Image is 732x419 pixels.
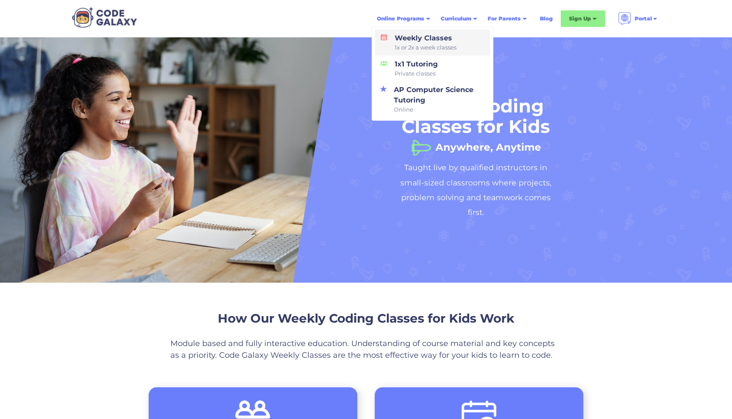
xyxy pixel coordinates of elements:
span: 1x or 2x a week classes [395,43,456,52]
div: Portal [635,14,652,23]
div: Online Programs [372,11,436,26]
h1: Online Coding Classes for Kids [393,96,559,137]
span: Private classes [395,69,438,78]
a: Weekly Classes1x or 2x a week classes [375,30,490,56]
h2: Taught live by qualified instructors in small-sized classrooms where projects, problem solving an... [393,160,559,220]
a: Blog [535,11,558,26]
div: 1x1 Tutoring [391,59,438,78]
div: For Parents [488,14,521,23]
div: Sign Up [569,14,591,23]
div: Weekly Classes [391,33,456,52]
h1: Anywhere, Anytime [436,139,541,147]
div: Curriculum [436,11,482,26]
div: Curriculum [441,14,471,23]
a: AP Computer Science TutoringOnline [375,81,490,118]
div: Online Programs [377,14,424,23]
p: Module based and fully interactive education. Understanding of course material and key concepts a... [170,338,562,361]
div: Sign Up [561,10,605,27]
a: 1x1 TutoringPrivate classes [375,56,490,82]
div: Portal [613,9,663,29]
div: For Parents [482,11,532,26]
nav: Online Programs [372,26,493,121]
span: Online [394,106,485,114]
div: AP Computer Science Tutoring [390,85,485,114]
span: How Our Weekly Coding Classes for Kids Work [218,311,514,326]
